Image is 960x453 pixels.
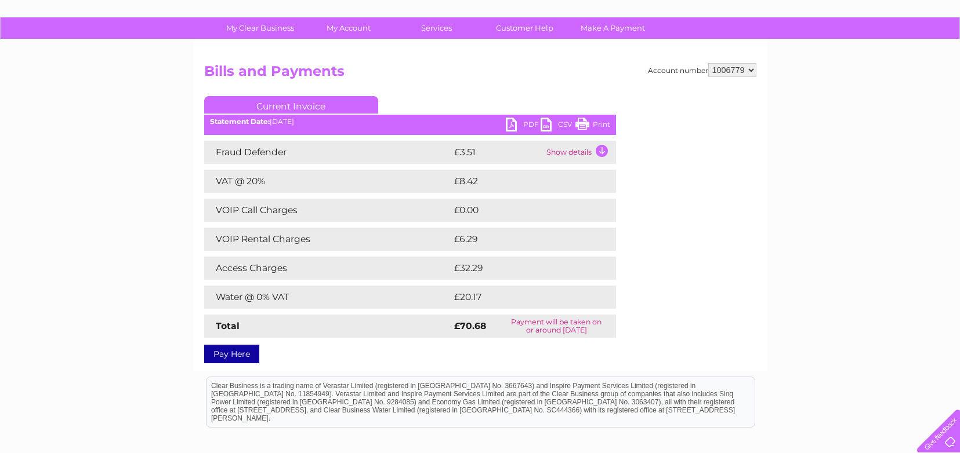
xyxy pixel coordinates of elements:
[204,228,451,251] td: VOIP Rental Charges
[575,118,610,134] a: Print
[204,257,451,280] td: Access Charges
[883,49,911,58] a: Contact
[451,141,544,164] td: £3.51
[817,49,852,58] a: Telecoms
[204,345,259,363] a: Pay Here
[565,17,661,39] a: Make A Payment
[477,17,573,39] a: Customer Help
[756,49,778,58] a: Water
[451,257,592,280] td: £32.29
[648,63,756,77] div: Account number
[207,6,755,56] div: Clear Business is a trading name of Verastar Limited (registered in [GEOGRAPHIC_DATA] No. 3667643...
[785,49,810,58] a: Energy
[922,49,949,58] a: Log out
[204,170,451,193] td: VAT @ 20%
[454,320,486,331] strong: £70.68
[506,118,541,134] a: PDF
[300,17,396,39] a: My Account
[204,118,616,126] div: [DATE]
[34,30,93,65] img: logo.png
[859,49,876,58] a: Blog
[451,286,592,309] td: £20.17
[204,63,756,85] h2: Bills and Payments
[204,141,451,164] td: Fraud Defender
[210,117,270,126] b: Statement Date:
[451,228,589,251] td: £6.29
[212,17,308,39] a: My Clear Business
[544,141,616,164] td: Show details
[541,118,575,134] a: CSV
[204,199,451,222] td: VOIP Call Charges
[497,315,615,338] td: Payment will be taken on or around [DATE]
[389,17,484,39] a: Services
[204,96,378,114] a: Current Invoice
[741,6,821,20] a: 0333 014 3131
[451,170,589,193] td: £8.42
[451,199,589,222] td: £0.00
[204,286,451,309] td: Water @ 0% VAT
[216,320,240,331] strong: Total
